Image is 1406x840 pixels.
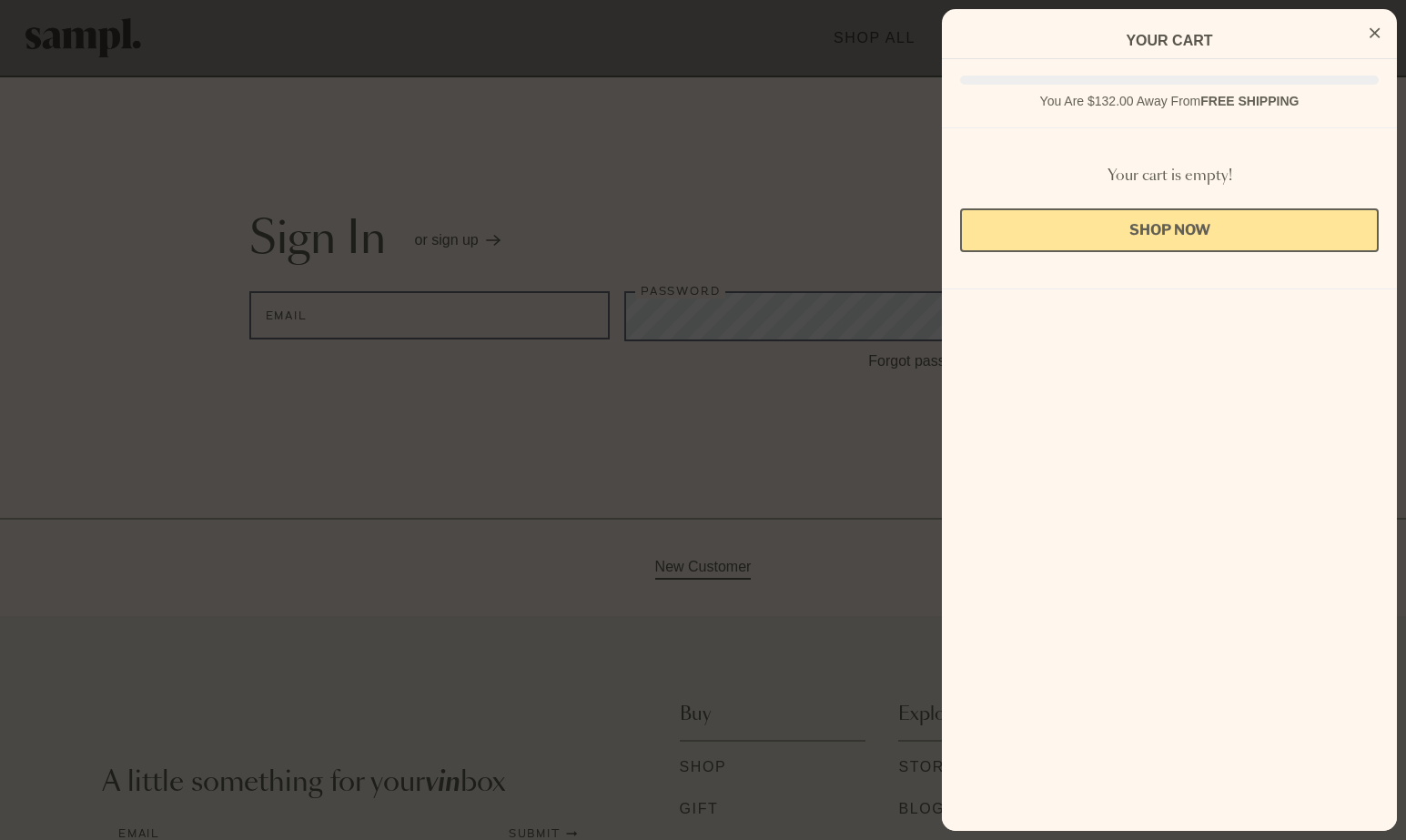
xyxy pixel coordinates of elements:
h2: Your Cart [960,32,1379,49]
h4: Your cart is empty! [960,165,1379,187]
button: Close Cart [1360,20,1388,47]
div: You are $132.00 away from [960,94,1379,109]
a: Shop Now [960,208,1379,252]
b: FREE SHIPPING [1200,94,1299,108]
